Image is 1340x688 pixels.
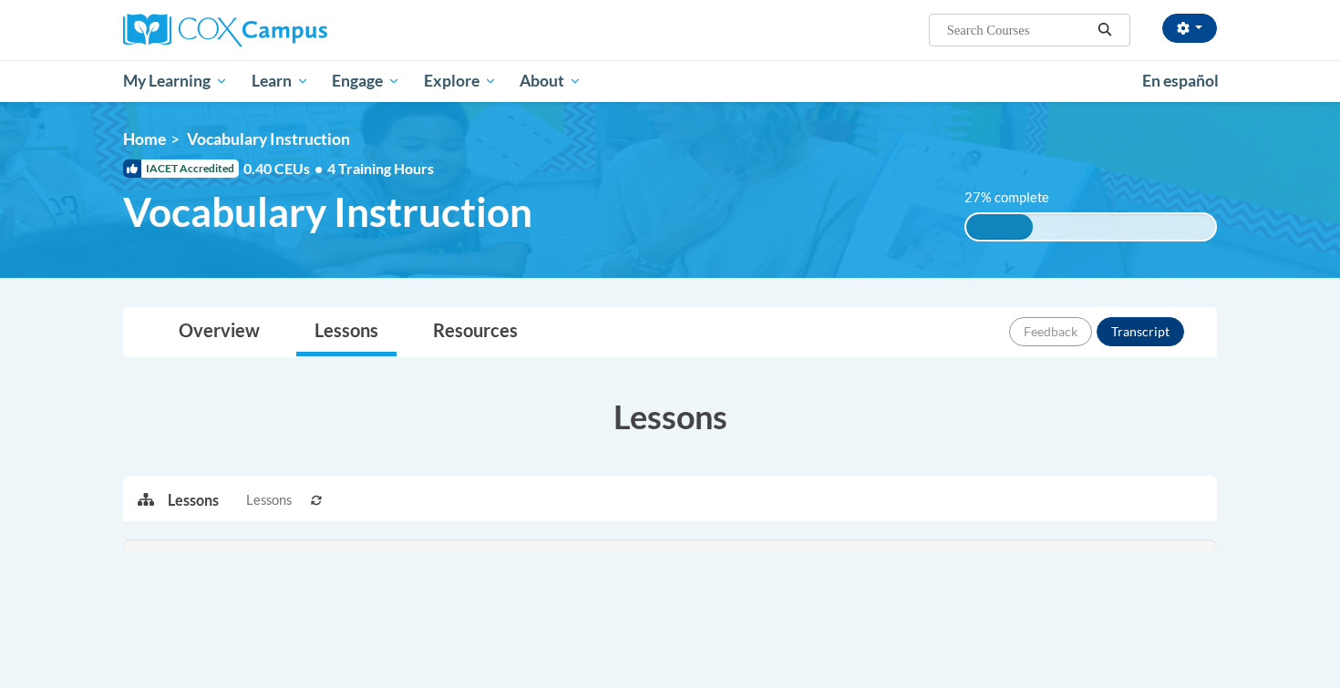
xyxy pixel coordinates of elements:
a: Cox Campus [123,14,469,46]
h3: Lessons [123,394,1217,439]
span: My Learning [123,70,228,92]
span: Lessons [246,490,292,510]
span: Vocabulary Instruction [123,188,532,236]
button: Search [1091,19,1118,41]
span: Engage [332,70,400,92]
span: About [520,70,582,92]
span: Vocabulary Instruction [187,129,350,149]
span: En español [1142,71,1219,90]
a: My Learning [111,60,240,102]
a: Engage [320,60,412,102]
button: Feedback [1009,317,1092,346]
a: Learn [240,60,321,102]
span: Learn [252,70,309,92]
span: Explore [424,70,497,92]
span: IACET Accredited [123,159,239,178]
div: Main menu [96,60,1244,102]
button: Account Settings [1162,14,1217,43]
p: Lessons [168,490,219,510]
span: 0.40 CEUs [243,159,327,179]
a: Overview [160,308,278,356]
a: En español [1130,62,1231,100]
button: Transcript [1097,317,1184,346]
a: Resources [415,308,536,356]
label: 27% complete [964,188,1069,208]
span: 4 Training Hours [327,159,434,177]
a: Lessons [296,308,397,356]
a: Explore [412,60,509,102]
a: Home [123,129,166,149]
a: About [509,60,594,102]
div: 27% complete [966,214,1034,240]
img: Cox Campus [123,14,327,46]
span: • [314,159,323,177]
input: Search Courses [945,19,1091,41]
